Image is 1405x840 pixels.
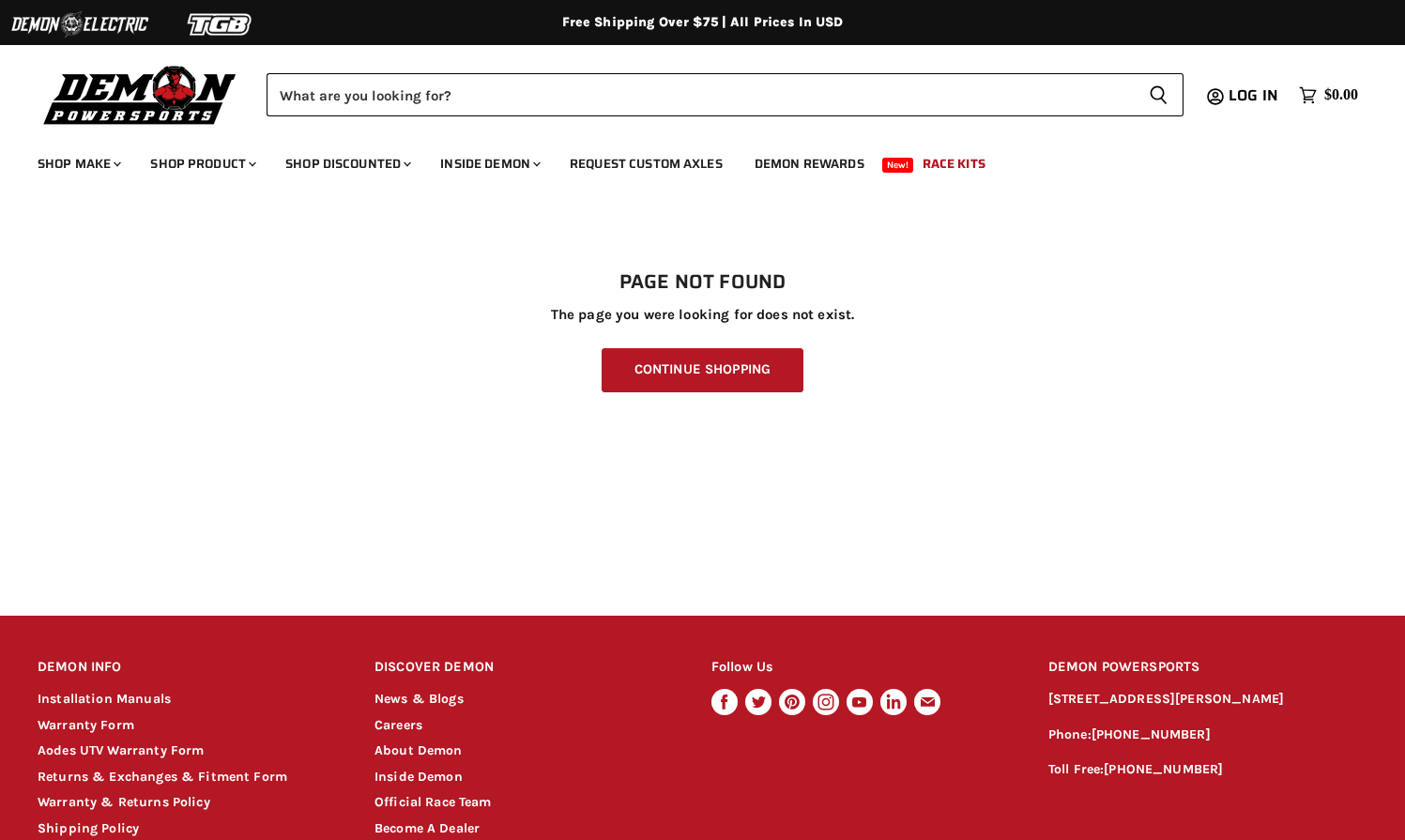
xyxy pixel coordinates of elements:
[1048,646,1367,690] h2: DEMON POWERSPORTS
[38,769,287,785] a: Returns & Exchanges & Fitment Form
[374,646,676,690] h2: DISCOVER DEMON
[38,742,204,758] a: Aodes UTV Warranty Form
[556,145,737,183] a: Request Custom Axles
[38,61,243,128] img: Demon Powersports
[38,271,1367,294] h1: Page not found
[1134,73,1184,116] button: Search
[374,820,480,836] a: Become A Dealer
[1290,82,1367,109] a: $0.00
[374,717,422,733] a: Careers
[1092,726,1211,742] a: [PHONE_NUMBER]
[38,691,171,707] a: Installation Manuals
[711,646,1013,690] h2: Follow Us
[1048,725,1367,746] p: Phone:
[602,348,803,392] a: Continue Shopping
[38,307,1367,323] p: The page you were looking for does not exist.
[1048,759,1367,781] p: Toll Free:
[23,145,132,183] a: Shop Make
[150,7,291,42] img: TGB Logo 2
[374,742,463,758] a: About Demon
[267,73,1184,116] form: Product
[1229,84,1278,107] span: Log in
[426,145,552,183] a: Inside Demon
[882,158,914,173] span: New!
[741,145,878,183] a: Demon Rewards
[38,794,210,810] a: Warranty & Returns Policy
[1048,689,1367,710] p: [STREET_ADDRESS][PERSON_NAME]
[909,145,1000,183] a: Race Kits
[136,145,267,183] a: Shop Product
[1104,761,1223,777] a: [PHONE_NUMBER]
[374,769,463,785] a: Inside Demon
[267,73,1134,116] input: Search
[374,691,464,707] a: News & Blogs
[9,7,150,42] img: Demon Electric Logo 2
[38,820,139,836] a: Shipping Policy
[1220,87,1290,104] a: Log in
[38,717,134,733] a: Warranty Form
[23,137,1353,183] ul: Main menu
[38,646,339,690] h2: DEMON INFO
[374,794,492,810] a: Official Race Team
[271,145,422,183] a: Shop Discounted
[1324,86,1358,104] span: $0.00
